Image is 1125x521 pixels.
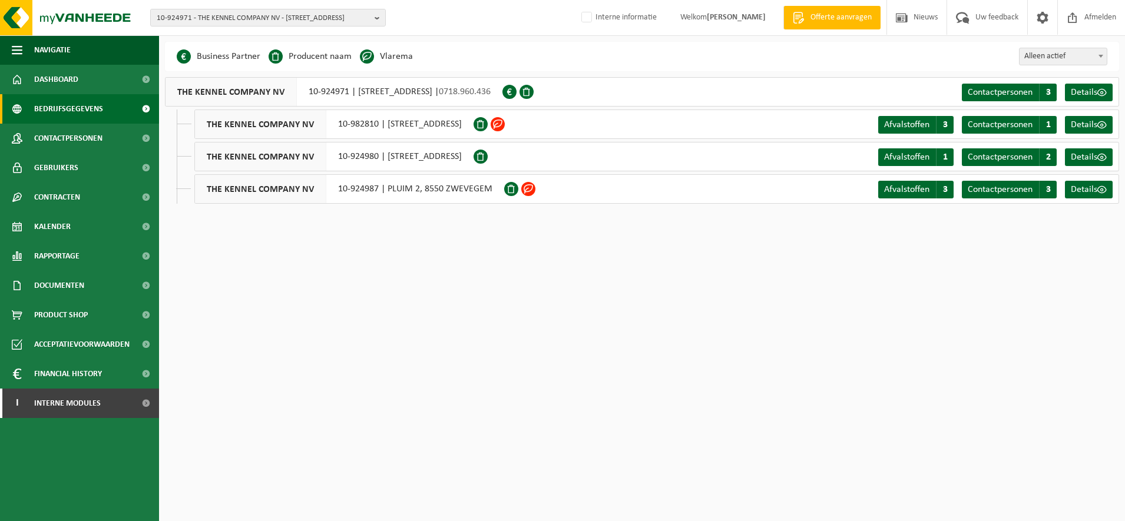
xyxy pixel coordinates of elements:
[166,78,297,106] span: THE KENNEL COMPANY NV
[34,182,80,212] span: Contracten
[968,88,1033,97] span: Contactpersonen
[12,389,22,418] span: I
[1065,181,1113,198] a: Details
[34,212,71,241] span: Kalender
[360,48,413,65] li: Vlarema
[165,77,502,107] div: 10-924971 | [STREET_ADDRESS] |
[34,389,101,418] span: Interne modules
[1039,84,1057,101] span: 3
[1071,185,1097,194] span: Details
[936,116,954,134] span: 3
[1071,152,1097,162] span: Details
[34,330,130,359] span: Acceptatievoorwaarden
[1039,116,1057,134] span: 1
[968,120,1033,130] span: Contactpersonen
[579,9,657,26] label: Interne informatie
[884,120,929,130] span: Afvalstoffen
[34,241,80,271] span: Rapportage
[962,116,1057,134] a: Contactpersonen 1
[962,148,1057,166] a: Contactpersonen 2
[195,142,326,171] span: THE KENNEL COMPANY NV
[34,124,102,153] span: Contactpersonen
[34,300,88,330] span: Product Shop
[150,9,386,26] button: 10-924971 - THE KENNEL COMPANY NV - [STREET_ADDRESS]
[34,35,71,65] span: Navigatie
[1019,48,1107,65] span: Alleen actief
[884,152,929,162] span: Afvalstoffen
[968,185,1033,194] span: Contactpersonen
[194,174,504,204] div: 10-924987 | PLUIM 2, 8550 ZWEVEGEM
[439,87,491,97] span: 0718.960.436
[1039,148,1057,166] span: 2
[34,94,103,124] span: Bedrijfsgegevens
[962,84,1057,101] a: Contactpersonen 3
[1020,48,1107,65] span: Alleen actief
[878,116,954,134] a: Afvalstoffen 3
[34,271,84,300] span: Documenten
[34,359,102,389] span: Financial History
[269,48,352,65] li: Producent naam
[177,48,260,65] li: Business Partner
[1039,181,1057,198] span: 3
[194,109,474,139] div: 10-982810 | [STREET_ADDRESS]
[195,110,326,138] span: THE KENNEL COMPANY NV
[1065,116,1113,134] a: Details
[808,12,875,24] span: Offerte aanvragen
[878,148,954,166] a: Afvalstoffen 1
[157,9,370,27] span: 10-924971 - THE KENNEL COMPANY NV - [STREET_ADDRESS]
[1071,88,1097,97] span: Details
[195,175,326,203] span: THE KENNEL COMPANY NV
[884,185,929,194] span: Afvalstoffen
[936,148,954,166] span: 1
[1065,84,1113,101] a: Details
[1071,120,1097,130] span: Details
[194,142,474,171] div: 10-924980 | [STREET_ADDRESS]
[936,181,954,198] span: 3
[878,181,954,198] a: Afvalstoffen 3
[707,13,766,22] strong: [PERSON_NAME]
[783,6,881,29] a: Offerte aanvragen
[34,65,78,94] span: Dashboard
[1065,148,1113,166] a: Details
[34,153,78,182] span: Gebruikers
[968,152,1033,162] span: Contactpersonen
[962,181,1057,198] a: Contactpersonen 3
